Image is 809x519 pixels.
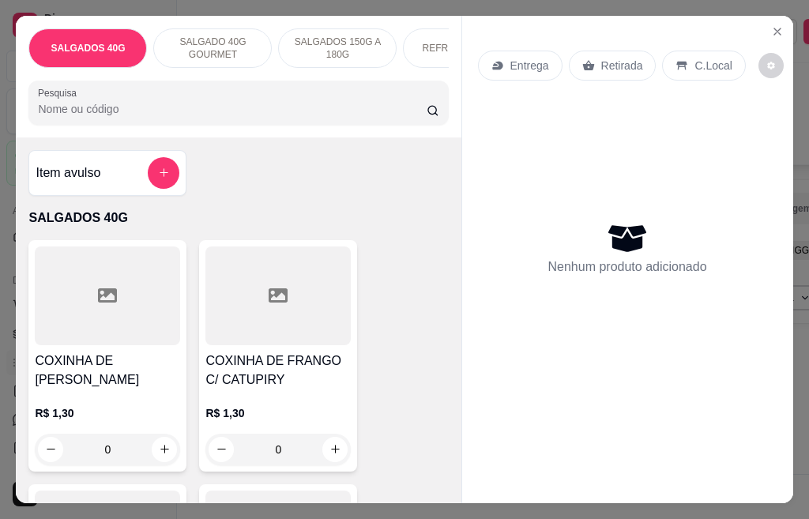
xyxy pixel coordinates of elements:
[167,36,258,61] p: SALGADO 40G GOURMET
[601,58,643,73] p: Retirada
[51,42,125,55] p: SALGADOS 40G
[28,209,448,228] p: SALGADOS 40G
[209,437,234,462] button: decrease-product-quantity
[548,258,707,276] p: Nenhum produto adicionado
[765,19,790,44] button: Close
[38,86,82,100] label: Pesquisa
[35,352,180,389] h4: COXINHA DE [PERSON_NAME]
[758,53,784,78] button: decrease-product-quantity
[205,352,351,389] h4: COXINHA DE FRANGO C/ CATUPIRY
[38,437,63,462] button: decrease-product-quantity
[422,42,502,55] p: REFRIGERANTES
[148,157,179,189] button: add-separate-item
[510,58,549,73] p: Entrega
[35,405,180,421] p: R$ 1,30
[38,101,427,117] input: Pesquisa
[694,58,732,73] p: C.Local
[152,437,177,462] button: increase-product-quantity
[292,36,383,61] p: SALGADOS 150G A 180G
[322,437,348,462] button: increase-product-quantity
[36,164,100,182] h4: Item avulso
[205,405,351,421] p: R$ 1,30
